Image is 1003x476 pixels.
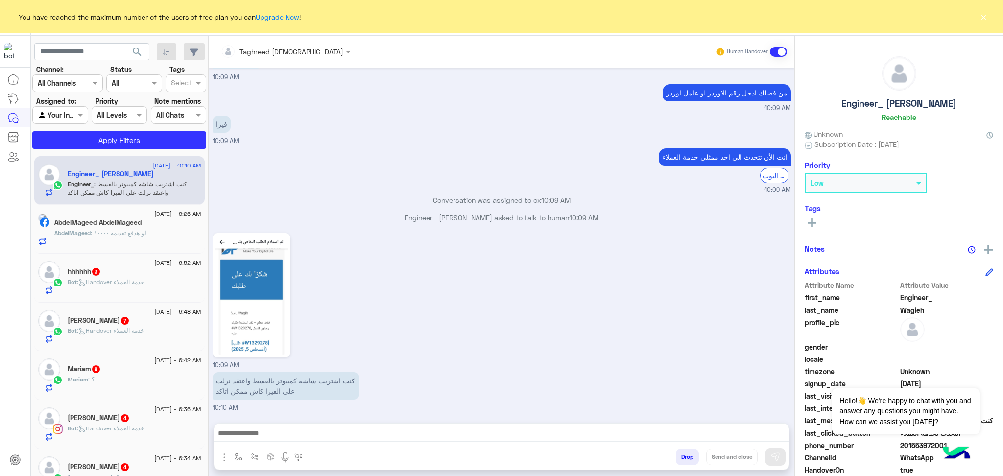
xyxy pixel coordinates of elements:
[770,452,780,462] img: send message
[263,449,279,465] button: create order
[841,98,956,109] h5: Engineer_ [PERSON_NAME]
[805,305,898,315] span: last_name
[805,342,898,352] span: gender
[68,316,130,325] h5: Muhammad Al-Sayed
[900,317,925,342] img: defaultAdmin.png
[939,437,974,471] img: hulul-logo.png
[676,449,699,465] button: Drop
[805,244,825,253] h6: Notes
[213,213,791,223] p: Engineer_ [PERSON_NAME] asked to talk to human
[764,104,791,113] span: 10:09 AM
[805,204,993,213] h6: Tags
[68,365,101,373] h5: Mariam
[68,425,77,432] span: Bot
[256,13,299,21] a: Upgrade Now
[154,259,201,267] span: [DATE] - 6:52 AM
[54,229,91,237] span: AbdelMageed
[38,358,60,381] img: defaultAdmin.png
[805,391,898,401] span: last_visited_flow
[131,46,143,58] span: search
[36,96,76,106] label: Assigned to:
[38,164,60,186] img: defaultAdmin.png
[68,327,77,334] span: Bot
[814,139,899,149] span: Subscription Date : [DATE]
[727,48,768,56] small: Human Handover
[54,218,142,227] h5: AbdelMageed AbdelMageed
[213,73,239,81] span: 10:09 AM
[805,465,898,475] span: HandoverOn
[154,96,201,106] label: Note mentions
[215,236,288,355] img: 791694366720198.jpg
[760,168,788,183] div: الرجوع الى البوت
[213,195,791,205] p: Conversation was assigned to cx
[279,452,291,463] img: send voice note
[68,414,130,422] h5: Mohamed Rabie
[19,12,301,22] span: You have reached the maximum number of the users of free plan you can !
[900,354,994,364] span: null
[805,440,898,451] span: phone_number
[38,261,60,283] img: defaultAdmin.png
[805,267,839,276] h6: Attributes
[68,180,94,188] span: Engineer_
[805,129,843,139] span: Unknown
[153,161,201,170] span: [DATE] - 10:10 AM
[213,361,239,369] span: 10:09 AM
[68,170,154,178] h5: Engineer_ Wagieh
[294,453,302,461] img: make a call
[32,131,206,149] button: Apply Filters
[251,453,259,461] img: Trigger scenario
[805,366,898,377] span: timezone
[154,356,201,365] span: [DATE] - 6:42 AM
[38,407,60,429] img: defaultAdmin.png
[68,180,187,196] span: كنت اشتريت شاشه كمبيوتر بالقسط واعتقد نزلت على الفيزا كاش ممكن اتاكد
[213,372,359,400] p: 2/9/2025, 10:10 AM
[4,43,22,60] img: 1403182699927242
[68,463,130,471] h5: Sara
[91,229,146,237] span: لو هدفع تقديمه ١٠٠٠٠
[88,376,95,383] span: ؟
[40,217,49,227] img: Facebook
[53,327,63,336] img: WhatsApp
[38,214,47,223] img: picture
[805,354,898,364] span: locale
[53,375,63,385] img: WhatsApp
[882,113,916,121] h6: Reachable
[68,267,101,276] h5: hhhhhh
[154,308,201,316] span: [DATE] - 6:48 AM
[764,186,791,195] span: 10:09 AM
[154,454,201,463] span: [DATE] - 6:34 AM
[805,428,898,438] span: last_clicked_button
[218,452,230,463] img: send attachment
[121,317,129,325] span: 7
[68,278,77,286] span: Bot
[154,405,201,414] span: [DATE] - 6:36 AM
[900,465,994,475] span: true
[663,84,791,101] p: 2/9/2025, 10:09 AM
[706,449,758,465] button: Send and close
[805,317,898,340] span: profile_pic
[805,379,898,389] span: signup_date
[36,64,64,74] label: Channel:
[96,96,118,106] label: Priority
[900,440,994,451] span: 201553972001
[154,210,201,218] span: [DATE] - 8:26 AM
[883,57,916,90] img: defaultAdmin.png
[92,268,100,276] span: 3
[805,403,898,413] span: last_interaction
[53,278,63,287] img: WhatsApp
[659,148,791,166] p: 2/9/2025, 10:09 AM
[968,246,976,254] img: notes
[979,12,988,22] button: ×
[53,424,63,434] img: Instagram
[77,327,144,334] span: : Handover خدمة العملاء
[805,280,898,290] span: Attribute Name
[169,64,185,74] label: Tags
[569,214,598,222] span: 10:09 AM
[38,310,60,332] img: defaultAdmin.png
[541,196,571,204] span: 10:09 AM
[900,305,994,315] span: Wagieh
[900,452,994,463] span: 2
[900,292,994,303] span: Engineer_
[235,453,242,461] img: select flow
[805,452,898,463] span: ChannelId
